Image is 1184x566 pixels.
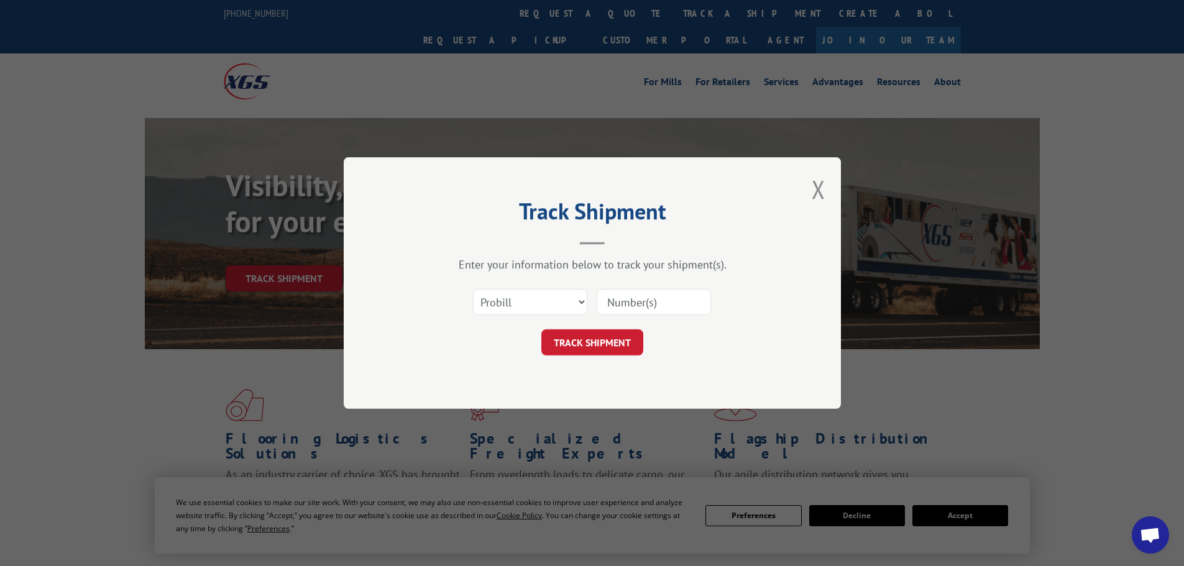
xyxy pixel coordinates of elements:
div: Open chat [1132,516,1169,554]
input: Number(s) [597,289,711,315]
button: Close modal [812,173,825,206]
button: TRACK SHIPMENT [541,329,643,355]
div: Enter your information below to track your shipment(s). [406,257,779,272]
h2: Track Shipment [406,203,779,226]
